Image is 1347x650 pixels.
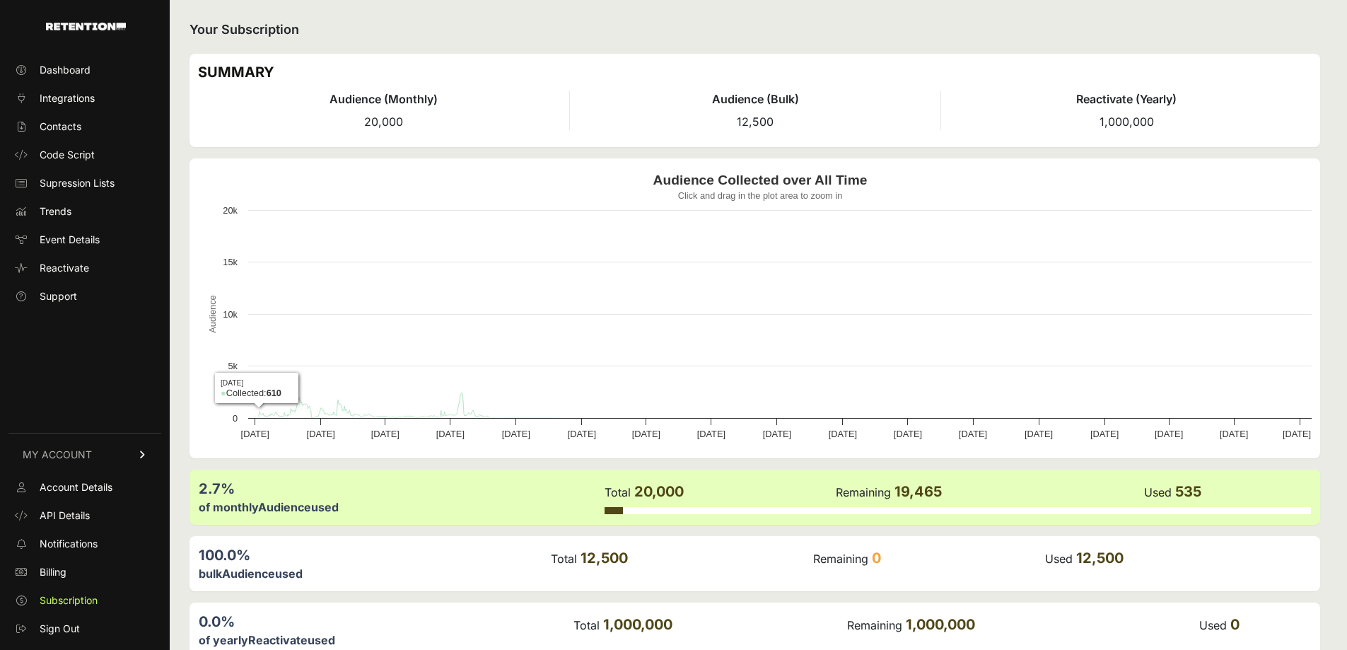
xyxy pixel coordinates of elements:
span: 12,500 [737,115,774,129]
span: Integrations [40,91,95,105]
label: Used [1199,618,1227,632]
label: Used [1144,485,1172,499]
span: 20,000 [634,483,684,500]
a: Supression Lists [8,172,161,195]
h2: Your Subscription [189,20,1320,40]
div: 0.0% [199,612,572,632]
span: Notifications [40,537,98,551]
text: [DATE] [1090,429,1119,439]
label: Remaining [813,552,868,566]
span: Subscription [40,593,98,608]
a: Support [8,285,161,308]
label: Total [573,618,600,632]
a: Account Details [8,476,161,499]
a: Sign Out [8,617,161,640]
text: [DATE] [763,429,791,439]
span: 1,000,000 [906,616,975,633]
h3: SUMMARY [198,62,1312,82]
h4: Reactivate (Yearly) [941,91,1312,108]
text: [DATE] [1025,429,1053,439]
div: 100.0% [199,545,549,565]
text: [DATE] [502,429,530,439]
text: [DATE] [697,429,725,439]
a: API Details [8,504,161,527]
label: Remaining [836,485,891,499]
span: 535 [1175,483,1201,500]
span: Reactivate [40,261,89,275]
text: 5k [228,361,238,371]
span: Sign Out [40,622,80,636]
text: [DATE] [1283,429,1311,439]
label: Used [1045,552,1073,566]
text: [DATE] [829,429,857,439]
label: Audience [222,567,275,581]
span: Contacts [40,120,81,134]
text: [DATE] [1155,429,1183,439]
span: Billing [40,565,66,579]
a: Subscription [8,589,161,612]
a: Event Details [8,228,161,251]
text: 15k [223,257,238,267]
span: Event Details [40,233,100,247]
text: [DATE] [307,429,335,439]
text: [DATE] [959,429,987,439]
div: 2.7% [199,479,603,499]
text: [DATE] [632,429,660,439]
span: 12,500 [581,550,628,567]
text: [DATE] [371,429,400,439]
span: 19,465 [894,483,942,500]
span: 1,000,000 [1100,115,1154,129]
span: Code Script [40,148,95,162]
a: Trends [8,200,161,223]
a: MY ACCOUNT [8,433,161,476]
a: Billing [8,561,161,584]
text: Click and drag in the plot area to zoom in [678,190,843,201]
span: 1,000,000 [603,616,672,633]
text: 0 [233,413,238,424]
label: Reactivate [248,633,308,647]
label: Total [551,552,577,566]
text: [DATE] [241,429,269,439]
h4: Audience (Monthly) [198,91,569,108]
span: 12,500 [1076,550,1124,567]
span: 20,000 [364,115,403,129]
label: Remaining [847,618,902,632]
a: Contacts [8,115,161,138]
svg: Audience Collected over All Time [198,167,1322,450]
div: of monthly used [199,499,603,516]
img: Retention.com [46,23,126,30]
span: API Details [40,509,90,523]
label: Audience [258,500,311,514]
a: Reactivate [8,257,161,279]
span: Supression Lists [40,176,115,190]
div: bulk used [199,565,549,582]
h4: Audience (Bulk) [570,91,940,108]
a: Notifications [8,533,161,555]
span: Trends [40,204,71,219]
span: 0 [872,550,881,567]
span: Support [40,289,77,303]
span: Dashboard [40,63,91,77]
text: [DATE] [568,429,596,439]
text: [DATE] [894,429,922,439]
span: Account Details [40,480,112,494]
a: Dashboard [8,59,161,81]
text: Audience Collected over All Time [653,173,868,187]
span: MY ACCOUNT [23,448,92,462]
text: [DATE] [436,429,465,439]
text: Audience [207,295,218,332]
text: 10k [223,309,238,320]
text: 20k [223,205,238,216]
span: 0 [1230,616,1240,633]
label: Total [605,485,631,499]
text: [DATE] [1220,429,1248,439]
div: of yearly used [199,632,572,649]
a: Integrations [8,87,161,110]
a: Code Script [8,144,161,166]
